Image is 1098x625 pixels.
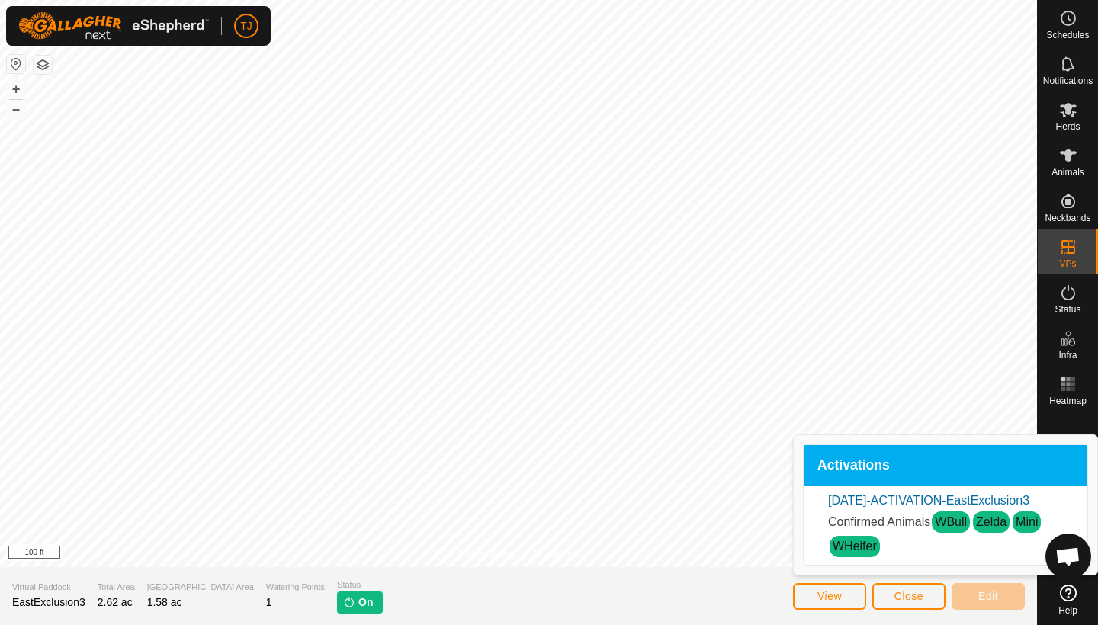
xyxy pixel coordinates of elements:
[98,596,133,608] span: 2.62 ac
[1038,579,1098,621] a: Help
[1059,259,1076,268] span: VPs
[337,579,382,591] span: Status
[976,515,1006,528] a: Zelda
[872,583,945,610] button: Close
[1046,30,1089,40] span: Schedules
[1058,351,1077,360] span: Infra
[240,18,252,34] span: TJ
[952,583,1025,610] button: Edit
[12,596,85,608] span: EastExclusion3
[34,56,52,74] button: Map Layers
[18,12,209,40] img: Gallagher Logo
[12,581,85,594] span: Virtual Paddock
[1051,168,1084,177] span: Animals
[358,595,373,611] span: On
[1016,515,1038,528] a: Mini
[817,590,842,602] span: View
[7,80,25,98] button: +
[458,547,515,561] a: Privacy Policy
[1049,396,1087,405] span: Heatmap
[1045,534,1091,579] div: Open chat
[266,596,272,608] span: 1
[1055,305,1080,314] span: Status
[1045,213,1090,223] span: Neckbands
[534,547,579,561] a: Contact Us
[266,581,325,594] span: Watering Points
[793,583,866,610] button: View
[894,590,923,602] span: Close
[98,581,135,594] span: Total Area
[147,596,182,608] span: 1.58 ac
[7,55,25,73] button: Reset Map
[828,515,930,528] span: Confirmed Animals
[935,515,967,528] a: WBull
[1055,122,1080,131] span: Herds
[147,581,254,594] span: [GEOGRAPHIC_DATA] Area
[7,100,25,118] button: –
[828,494,1029,507] a: [DATE]-ACTIVATION-EastExclusion3
[978,590,998,602] span: Edit
[343,596,355,608] img: turn-on
[817,459,890,473] span: Activations
[1058,606,1077,615] span: Help
[833,540,877,553] a: WHeifer
[1043,76,1093,85] span: Notifications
